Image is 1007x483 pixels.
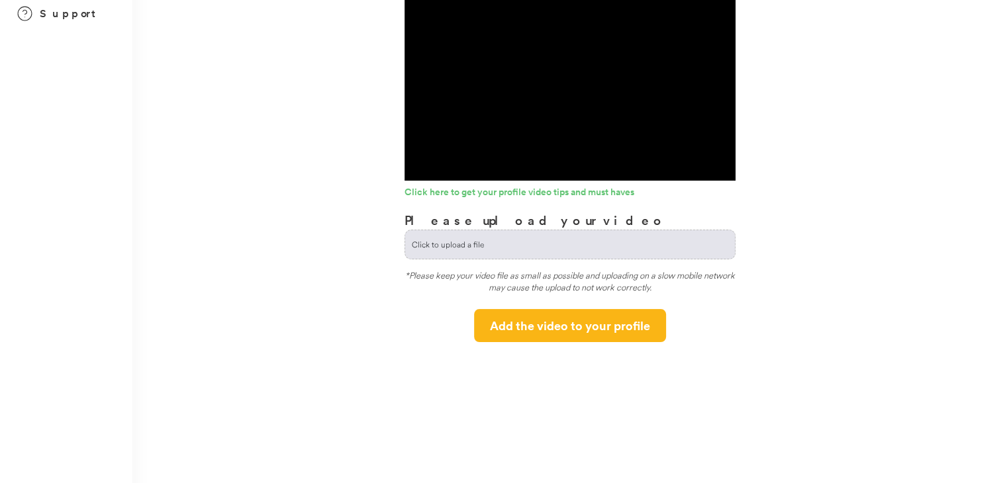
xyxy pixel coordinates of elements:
h3: Please upload your video [405,210,666,230]
div: *Please keep your video file as small as possible and uploading on a slow mobile network may caus... [405,269,736,299]
h3: Support [40,5,102,22]
button: Add the video to your profile [474,309,666,342]
a: Click here to get your profile video tips and must haves [405,187,736,200]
